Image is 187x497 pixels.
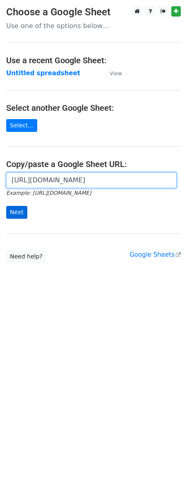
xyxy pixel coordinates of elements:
[6,103,181,113] h4: Select another Google Sheet:
[6,190,91,196] small: Example: [URL][DOMAIN_NAME]
[146,457,187,497] iframe: Chat Widget
[6,69,80,77] a: Untitled spreadsheet
[6,206,27,219] input: Next
[129,251,181,258] a: Google Sheets
[6,250,46,263] a: Need help?
[6,22,181,30] p: Use one of the options below...
[6,119,37,132] a: Select...
[6,172,177,188] input: Paste your Google Sheet URL here
[101,69,122,77] a: View
[6,159,181,169] h4: Copy/paste a Google Sheet URL:
[110,70,122,76] small: View
[6,6,181,18] h3: Choose a Google Sheet
[6,55,181,65] h4: Use a recent Google Sheet:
